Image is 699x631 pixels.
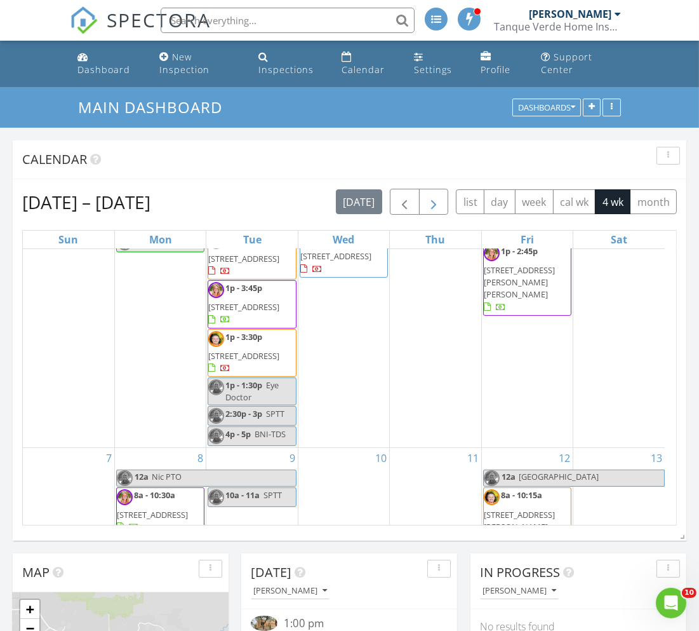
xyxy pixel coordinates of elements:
[298,448,389,566] td: Go to September 10, 2025
[553,189,596,214] button: cal wk
[225,428,251,440] span: 4p - 5p
[208,428,224,444] img: _dsc4716.jpg
[22,151,87,168] span: Calendar
[225,282,262,294] span: 1p - 3:45p
[152,471,182,482] span: Nic PTO
[251,616,277,630] img: 9346546%2Fcover_photos%2FWrwLPsmwKogr6W0YDCgo%2Fsmall.jpg
[161,8,415,33] input: Search everything...
[484,470,500,486] img: _dsc4716.jpg
[483,487,571,548] a: 8a - 10:15a [STREET_ADDRESS][PERSON_NAME]
[573,112,665,448] td: Go to September 6, 2025
[117,470,133,486] img: _dsc4716.jpg
[206,112,298,448] td: Go to September 2, 2025
[484,245,555,313] a: 1p - 2:45p [STREET_ADDRESS][PERSON_NAME][PERSON_NAME]
[78,97,233,118] a: Main Dashboard
[518,231,536,248] a: Friday
[103,448,114,468] a: Go to September 7, 2025
[208,280,296,329] a: 1p - 3:45p [STREET_ADDRESS]
[208,282,224,298] img: capture.jpg
[501,489,542,501] span: 8a - 10:15a
[77,64,130,76] div: Dashboard
[251,564,291,581] span: [DATE]
[648,448,665,468] a: Go to September 13, 2025
[56,231,81,248] a: Sunday
[114,448,206,566] td: Go to September 8, 2025
[266,408,284,419] span: SPTT
[22,564,50,581] span: Map
[481,448,573,566] td: Go to September 12, 2025
[117,489,188,532] a: 8a - 10:30a [STREET_ADDRESS]
[484,509,555,533] span: [STREET_ADDRESS][PERSON_NAME]
[484,264,555,300] span: [STREET_ADDRESS][PERSON_NAME][PERSON_NAME]
[117,509,188,520] span: [STREET_ADDRESS]
[114,112,206,448] td: Go to September 1, 2025
[253,587,327,595] div: [PERSON_NAME]
[154,46,243,82] a: New Inspection
[253,46,326,82] a: Inspections
[208,489,224,505] img: _dsc4716.jpg
[208,331,224,347] img: aaron_daniels__resize.jpg
[536,46,627,82] a: Support Center
[481,112,573,448] td: Go to September 5, 2025
[542,51,593,76] div: Support Center
[159,51,210,76] div: New Inspection
[373,448,389,468] a: Go to September 10, 2025
[481,64,510,76] div: Profile
[501,245,538,257] span: 1p - 2:45p
[263,489,282,501] span: SPTT
[134,470,149,486] span: 12a
[456,189,484,214] button: list
[484,489,500,505] img: aaron_daniels__resize.jpg
[390,189,420,215] button: Previous
[258,64,314,76] div: Inspections
[330,231,357,248] a: Wednesday
[70,17,211,44] a: SPECTORA
[518,104,575,112] div: Dashboards
[255,428,286,440] span: BNI-TDS
[476,46,526,82] a: Profile
[682,588,696,598] span: 10
[390,448,481,566] td: Go to September 11, 2025
[208,379,224,395] img: _dsc4716.jpg
[225,331,262,343] span: 1p - 3:30p
[208,329,296,377] a: 1p - 3:30p [STREET_ADDRESS]
[423,231,448,248] a: Thursday
[208,301,279,313] span: [STREET_ADDRESS]
[23,112,114,448] td: Go to August 31, 2025
[206,448,298,566] td: Go to September 9, 2025
[409,46,465,82] a: Settings
[390,112,481,448] td: Go to September 4, 2025
[300,229,388,278] a: [STREET_ADDRESS]
[225,379,262,391] span: 1p - 1:30p
[300,250,371,262] span: [STREET_ADDRESS]
[134,489,175,501] span: 8a - 10:30a
[480,583,559,600] button: [PERSON_NAME]
[484,489,555,545] a: 8a - 10:15a [STREET_ADDRESS][PERSON_NAME]
[208,231,296,280] a: [STREET_ADDRESS]
[342,64,385,76] div: Calendar
[225,379,279,403] span: Eye Doctor
[483,243,571,316] a: 1p - 2:45p [STREET_ADDRESS][PERSON_NAME][PERSON_NAME]
[208,253,279,264] span: [STREET_ADDRESS]
[298,112,389,448] td: Go to September 3, 2025
[529,8,611,20] div: [PERSON_NAME]
[300,231,371,274] a: [STREET_ADDRESS]
[512,99,581,117] button: Dashboards
[117,489,133,505] img: capture.jpg
[494,20,621,33] div: Tanque Verde Home Inspections LLC
[483,587,556,595] div: [PERSON_NAME]
[630,189,677,214] button: month
[72,46,144,82] a: Dashboard
[484,189,516,214] button: day
[465,448,481,468] a: Go to September 11, 2025
[20,600,39,619] a: Zoom in
[287,448,298,468] a: Go to September 9, 2025
[107,6,211,33] span: SPECTORA
[336,46,399,82] a: Calendar
[22,189,150,215] h2: [DATE] – [DATE]
[208,331,279,374] a: 1p - 3:30p [STREET_ADDRESS]
[241,231,264,248] a: Tuesday
[208,233,279,276] a: [STREET_ADDRESS]
[573,448,665,566] td: Go to September 13, 2025
[70,6,98,34] img: The Best Home Inspection Software - Spectora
